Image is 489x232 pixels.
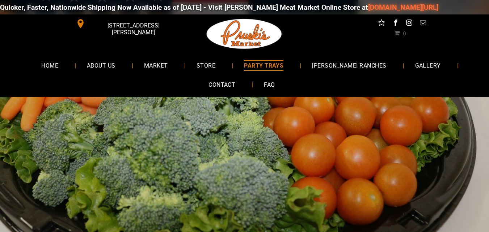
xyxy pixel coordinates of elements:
[391,18,400,29] a: facebook
[404,18,414,29] a: instagram
[253,75,286,94] a: FAQ
[71,18,182,29] a: [STREET_ADDRESS][PERSON_NAME]
[404,56,452,75] a: GALLERY
[76,56,126,75] a: ABOUT US
[30,56,69,75] a: HOME
[301,56,397,75] a: [PERSON_NAME] RANCHES
[87,18,180,39] span: [STREET_ADDRESS][PERSON_NAME]
[233,56,294,75] a: PARTY TRAYS
[186,56,226,75] a: STORE
[198,75,246,94] a: CONTACT
[403,30,406,36] span: 0
[418,18,427,29] a: email
[377,18,386,29] a: Social network
[205,14,283,53] img: Pruski-s+Market+HQ+Logo2-1920w.png
[133,56,179,75] a: MARKET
